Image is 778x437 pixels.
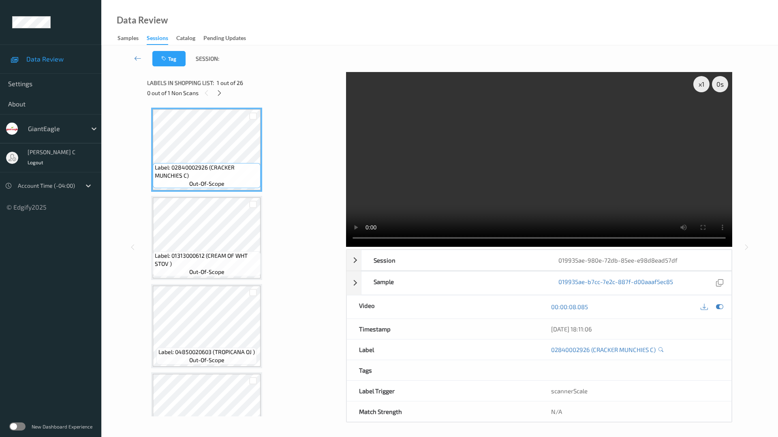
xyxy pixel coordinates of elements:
[155,252,259,268] span: Label: 01313000612 (CREAM OF WHT STOV )
[551,325,719,333] div: [DATE] 18:11:06
[347,295,539,318] div: Video
[155,163,259,180] span: Label: 02840002926 (CRACKER MUNCHIES C)
[546,250,731,270] div: 019935ae-980e-72db-85ee-e98d8ead57df
[558,278,673,289] a: 019935ae-b7cc-7e2c-887f-d00aaaf5ec85
[203,34,246,44] div: Pending Updates
[196,55,219,63] span: Session:
[117,16,168,24] div: Data Review
[147,79,214,87] span: Labels in shopping list:
[176,34,195,44] div: Catalog
[147,88,340,98] div: 0 out of 1 Non Scans
[176,33,203,44] a: Catalog
[118,33,147,44] a: Samples
[346,250,732,271] div: Session019935ae-980e-72db-85ee-e98d8ead57df
[361,272,547,295] div: Sample
[539,381,731,401] div: scannerScale
[361,250,547,270] div: Session
[346,271,732,295] div: Sample019935ae-b7cc-7e2c-887f-d00aaaf5ec85
[347,381,539,401] div: Label Trigger
[551,303,588,311] a: 00:00:08.085
[347,401,539,422] div: Match Strength
[217,79,243,87] span: 1 out of 26
[158,348,255,356] span: Label: 04850020603 (TROPICANA OJ )
[152,51,186,66] button: Tag
[693,76,710,92] div: x 1
[147,33,176,45] a: Sessions
[189,180,224,188] span: out-of-scope
[189,268,224,276] span: out-of-scope
[147,34,168,45] div: Sessions
[712,76,728,92] div: 0 s
[539,401,731,422] div: N/A
[551,346,656,354] a: 02840002926 (CRACKER MUNCHIES C)
[347,339,539,360] div: Label
[203,33,254,44] a: Pending Updates
[347,319,539,339] div: Timestamp
[118,34,139,44] div: Samples
[189,356,224,364] span: out-of-scope
[347,360,539,380] div: Tags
